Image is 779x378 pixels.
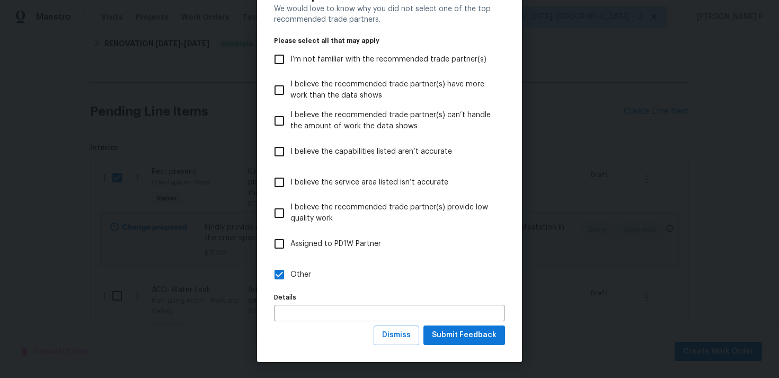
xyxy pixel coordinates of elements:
[290,146,452,157] span: I believe the capabilities listed aren’t accurate
[290,269,311,280] span: Other
[290,239,381,250] span: Assigned to PD1W Partner
[274,38,505,44] legend: Please select all that may apply
[423,326,505,345] button: Submit Feedback
[290,79,497,101] span: I believe the recommended trade partner(s) have more work than the data shows
[374,326,419,345] button: Dismiss
[290,202,497,224] span: I believe the recommended trade partner(s) provide low quality work
[290,177,448,188] span: I believe the service area listed isn’t accurate
[290,54,486,65] span: I’m not familiar with the recommended trade partner(s)
[274,4,505,25] div: We would love to know why you did not select one of the top recommended trade partners.
[382,329,411,342] span: Dismiss
[432,329,497,342] span: Submit Feedback
[274,294,505,301] label: Details
[290,110,497,132] span: I believe the recommended trade partner(s) can’t handle the amount of work the data shows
